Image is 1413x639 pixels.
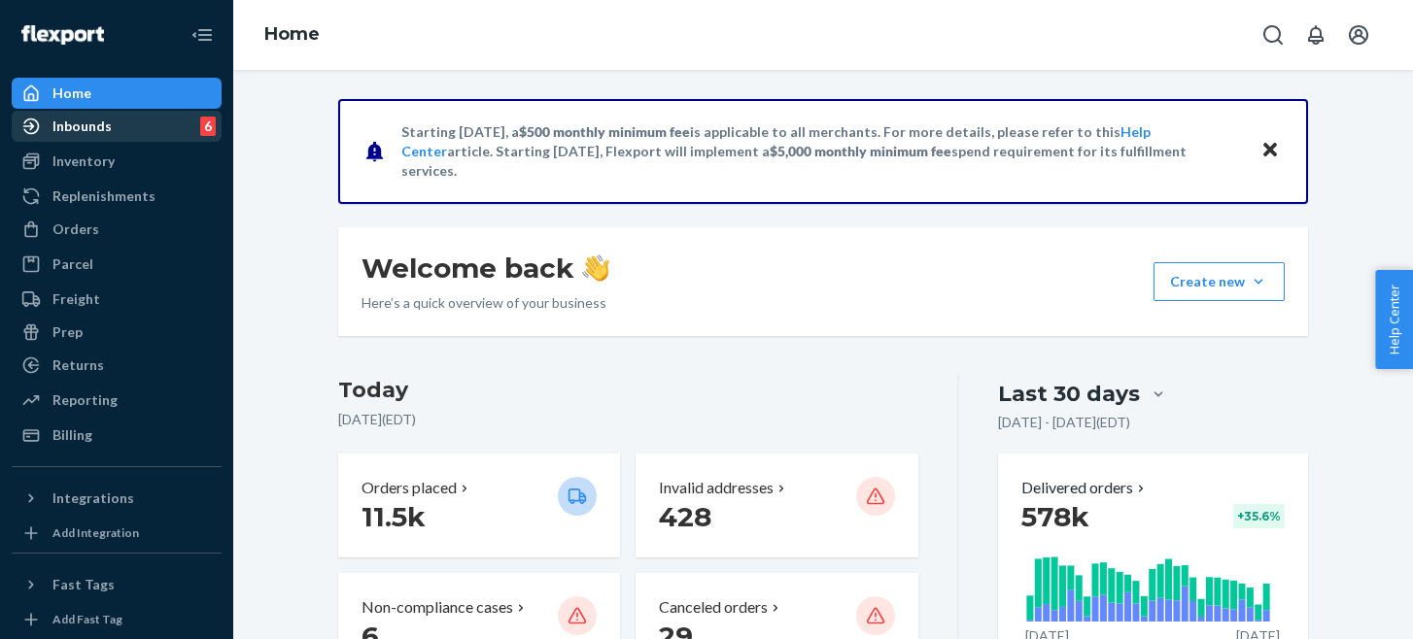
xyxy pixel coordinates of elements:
span: 578k [1021,500,1089,533]
p: Orders placed [362,477,457,499]
a: Billing [12,420,222,451]
div: Replenishments [52,186,155,206]
a: Add Integration [12,521,222,545]
p: [DATE] ( EDT ) [338,410,918,429]
a: Inbounds6 [12,111,222,142]
button: Fast Tags [12,569,222,600]
button: Create new [1154,262,1285,301]
div: Last 30 days [998,379,1140,409]
h3: Today [338,375,918,406]
div: Prep [52,322,83,342]
a: Parcel [12,249,222,280]
div: + 35.6 % [1233,504,1285,528]
p: Starting [DATE], a is applicable to all merchants. For more details, please refer to this article... [401,122,1242,181]
button: Close [1258,137,1283,165]
div: Home [52,84,91,103]
h1: Welcome back [362,251,609,286]
a: Replenishments [12,181,222,212]
p: Here’s a quick overview of your business [362,293,609,313]
div: Returns [52,355,104,375]
div: Orders [52,219,99,239]
img: hand-wave emoji [582,254,609,282]
div: Freight [52,289,100,309]
p: Invalid addresses [659,477,774,499]
div: Add Fast Tag [52,611,122,627]
div: Billing [52,425,92,445]
p: Canceled orders [659,596,768,619]
a: Prep [12,317,222,348]
p: [DATE] - [DATE] ( EDT ) [998,413,1130,432]
button: Open Search Box [1254,16,1292,54]
div: Inbounds [52,117,112,136]
span: $500 monthly minimum fee [519,123,690,140]
button: Help Center [1375,270,1413,369]
span: 11.5k [362,500,426,533]
div: Reporting [52,390,118,410]
p: Non-compliance cases [362,596,513,619]
div: Inventory [52,151,115,171]
a: Orders [12,214,222,245]
img: Flexport logo [21,25,104,45]
button: Open account menu [1339,16,1378,54]
button: Invalid addresses 428 [636,454,917,557]
span: $5,000 monthly minimum fee [770,143,951,159]
ol: breadcrumbs [249,7,335,63]
a: Freight [12,284,222,315]
a: Returns [12,350,222,381]
div: 6 [200,117,216,136]
button: Close Navigation [183,16,222,54]
span: 428 [659,500,711,533]
button: Orders placed 11.5k [338,454,620,557]
button: Open notifications [1296,16,1335,54]
a: Home [264,23,320,45]
div: Integrations [52,488,134,508]
div: Parcel [52,254,93,274]
div: Fast Tags [52,575,115,594]
button: Integrations [12,483,222,514]
a: Home [12,78,222,109]
a: Inventory [12,146,222,177]
a: Reporting [12,385,222,416]
div: Add Integration [52,524,139,541]
a: Add Fast Tag [12,608,222,631]
button: Delivered orders [1021,477,1149,499]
